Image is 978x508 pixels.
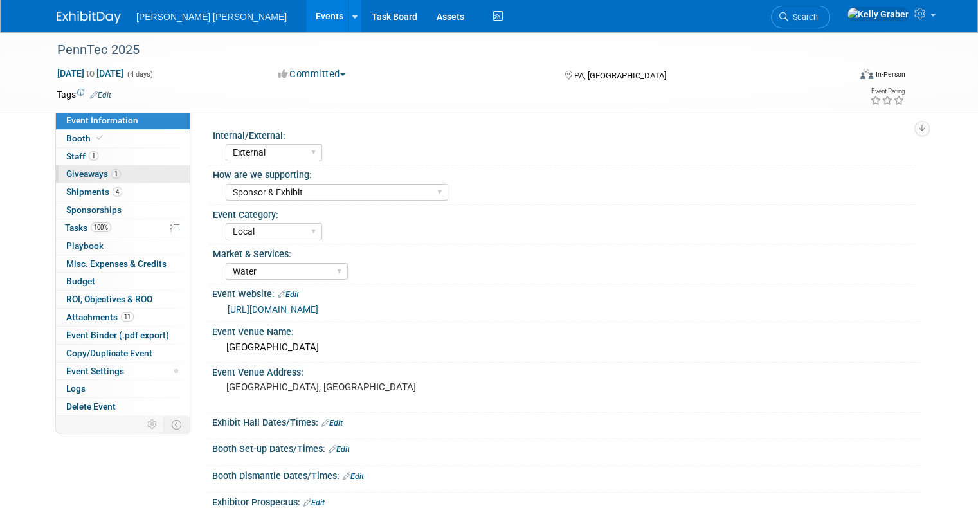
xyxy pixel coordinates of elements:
[164,416,190,433] td: Toggle Event Tabs
[91,222,111,232] span: 100%
[126,70,153,78] span: (4 days)
[847,7,909,21] img: Kelly Graber
[66,401,116,412] span: Delete Event
[875,69,905,79] div: In-Person
[212,363,921,379] div: Event Venue Address:
[780,67,905,86] div: Event Format
[212,284,921,301] div: Event Website:
[66,276,95,286] span: Budget
[213,165,916,181] div: How are we supporting:
[56,345,190,362] a: Copy/Duplicate Event
[66,366,124,376] span: Event Settings
[222,338,912,358] div: [GEOGRAPHIC_DATA]
[212,413,921,430] div: Exhibit Hall Dates/Times:
[321,419,343,428] a: Edit
[56,112,190,129] a: Event Information
[66,240,104,251] span: Playbook
[212,322,921,338] div: Event Venue Name:
[66,330,169,340] span: Event Binder (.pdf export)
[870,88,905,95] div: Event Rating
[274,68,350,81] button: Committed
[213,244,916,260] div: Market & Services:
[56,201,190,219] a: Sponsorships
[56,237,190,255] a: Playbook
[56,309,190,326] a: Attachments11
[771,6,830,28] a: Search
[329,445,350,454] a: Edit
[574,71,666,80] span: PA, [GEOGRAPHIC_DATA]
[66,294,152,304] span: ROI, Objectives & ROO
[174,369,178,373] span: Modified Layout
[56,148,190,165] a: Staff1
[56,255,190,273] a: Misc. Expenses & Credits
[66,133,105,143] span: Booth
[56,219,190,237] a: Tasks100%
[56,130,190,147] a: Booth
[66,186,122,197] span: Shipments
[56,165,190,183] a: Giveaways1
[56,327,190,344] a: Event Binder (.pdf export)
[56,363,190,380] a: Event Settings
[56,398,190,415] a: Delete Event
[53,39,833,62] div: PennTec 2025
[860,69,873,79] img: Format-Inperson.png
[113,187,122,197] span: 4
[89,151,98,161] span: 1
[226,381,494,393] pre: [GEOGRAPHIC_DATA], [GEOGRAPHIC_DATA]
[141,416,164,433] td: Personalize Event Tab Strip
[303,498,325,507] a: Edit
[57,88,111,101] td: Tags
[228,304,318,314] a: [URL][DOMAIN_NAME]
[213,205,916,221] div: Event Category:
[66,312,134,322] span: Attachments
[66,168,121,179] span: Giveaways
[84,68,96,78] span: to
[96,134,103,141] i: Booth reservation complete
[56,183,190,201] a: Shipments4
[136,12,287,22] span: [PERSON_NAME] [PERSON_NAME]
[66,115,138,125] span: Event Information
[343,472,364,481] a: Edit
[788,12,818,22] span: Search
[57,11,121,24] img: ExhibitDay
[111,169,121,179] span: 1
[90,91,111,100] a: Edit
[66,383,86,394] span: Logs
[121,312,134,322] span: 11
[56,380,190,397] a: Logs
[56,273,190,290] a: Budget
[66,204,122,215] span: Sponsorships
[212,466,921,483] div: Booth Dismantle Dates/Times:
[66,348,152,358] span: Copy/Duplicate Event
[56,291,190,308] a: ROI, Objectives & ROO
[278,290,299,299] a: Edit
[65,222,111,233] span: Tasks
[57,68,124,79] span: [DATE] [DATE]
[66,151,98,161] span: Staff
[66,259,167,269] span: Misc. Expenses & Credits
[212,439,921,456] div: Booth Set-up Dates/Times:
[213,126,916,142] div: Internal/External:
